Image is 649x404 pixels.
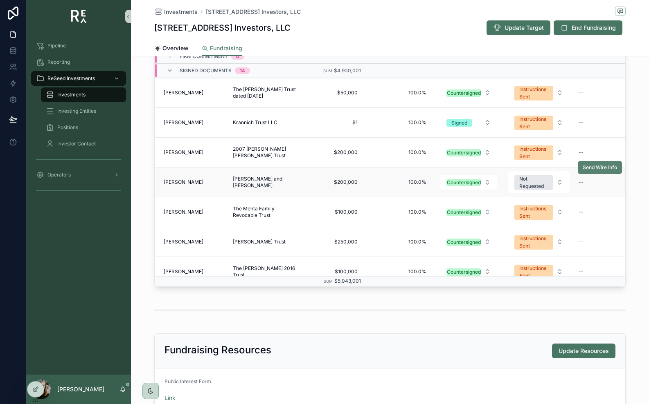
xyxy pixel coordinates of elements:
[507,111,570,134] a: Select Button
[439,115,498,130] a: Select Button
[202,41,242,56] a: Fundraising
[309,265,361,278] a: $100,000
[440,205,497,219] button: Select Button
[210,44,242,52] span: Fundraising
[309,116,361,129] a: $1
[507,230,570,253] a: Select Button
[508,261,570,283] button: Select Button
[440,115,497,130] button: Select Button
[233,146,300,159] a: 2007 [PERSON_NAME] [PERSON_NAME] Trust
[154,22,291,33] h1: [STREET_ADDRESS] Investors, LLC
[440,264,497,279] button: Select Button
[309,146,361,159] a: $200,000
[371,265,430,278] a: 100.0%
[334,67,361,74] span: $4,900,001
[309,235,361,248] a: $250,000
[583,164,617,171] span: Send Wire Info
[508,141,570,163] button: Select Button
[439,174,498,190] a: Select Button
[451,119,467,127] div: Signed
[164,119,223,126] a: [PERSON_NAME]
[57,108,96,114] span: Investing Entities
[47,172,71,178] span: Operators
[154,8,198,16] a: Investments
[440,85,497,100] button: Select Button
[439,234,498,250] a: Select Button
[313,89,358,96] span: $50,000
[579,268,584,275] div: --
[206,8,301,16] a: [STREET_ADDRESS] Investors, LLC
[559,347,609,355] span: Update Resources
[575,205,637,219] a: --
[575,265,637,278] a: --
[164,149,203,156] span: [PERSON_NAME]
[440,145,497,160] button: Select Button
[519,265,548,279] div: Instructions Sent
[579,119,584,126] div: --
[57,92,86,98] span: Investments
[233,86,300,99] a: The [PERSON_NAME] Trust dated [DATE]
[309,86,361,99] a: $50,000
[309,205,361,219] a: $100,000
[579,209,584,215] div: --
[374,209,426,215] span: 100.0%
[447,89,481,97] div: Countersigned
[447,239,481,246] div: Countersigned
[233,239,286,245] span: [PERSON_NAME] Trust
[31,167,126,182] a: Operators
[507,201,570,223] a: Select Button
[439,145,498,160] a: Select Button
[164,239,203,245] span: [PERSON_NAME]
[313,239,358,245] span: $250,000
[41,87,126,102] a: Investments
[164,179,223,185] a: [PERSON_NAME]
[579,149,584,156] div: --
[507,81,570,104] a: Select Button
[508,171,570,193] button: Select Button
[164,149,223,156] a: [PERSON_NAME]
[164,268,223,275] a: [PERSON_NAME]
[162,44,189,52] span: Overview
[371,205,430,219] a: 100.0%
[572,24,616,32] span: End Fundraising
[440,175,497,190] button: Select Button
[519,175,548,190] div: Not Requested
[164,179,203,185] span: [PERSON_NAME]
[313,149,358,156] span: $200,000
[579,239,584,245] div: --
[374,89,426,96] span: 100.0%
[233,119,277,126] span: Krannich Trust LLC
[164,239,223,245] a: [PERSON_NAME]
[164,8,198,16] span: Investments
[71,10,87,23] img: App logo
[164,268,203,275] span: [PERSON_NAME]
[41,136,126,151] a: Investor Contact
[439,85,498,100] a: Select Button
[313,268,358,275] span: $100,000
[57,124,78,131] span: Positions
[371,235,430,248] a: 100.0%
[233,265,300,278] span: The [PERSON_NAME] 2016 Trust
[505,24,544,32] span: Update Target
[233,119,300,126] a: Krannich Trust LLC
[323,69,332,73] small: Sum
[165,394,176,401] a: Link
[507,260,570,283] a: Select Button
[57,141,96,147] span: Investor Contact
[507,171,570,194] a: Select Button
[165,378,211,384] span: Public Interest Form
[371,146,430,159] a: 100.0%
[164,209,203,215] span: [PERSON_NAME]
[164,89,203,96] span: [PERSON_NAME]
[233,176,300,189] span: [PERSON_NAME] and [PERSON_NAME]
[324,279,333,283] small: Sum
[31,71,126,86] a: ReSeed Investments
[519,116,548,130] div: Instructions Sent
[233,205,300,219] span: The Mehta Family Revocable Trust
[313,119,358,126] span: $1
[507,141,570,164] a: Select Button
[233,239,300,245] a: [PERSON_NAME] Trust
[31,38,126,53] a: Pipeline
